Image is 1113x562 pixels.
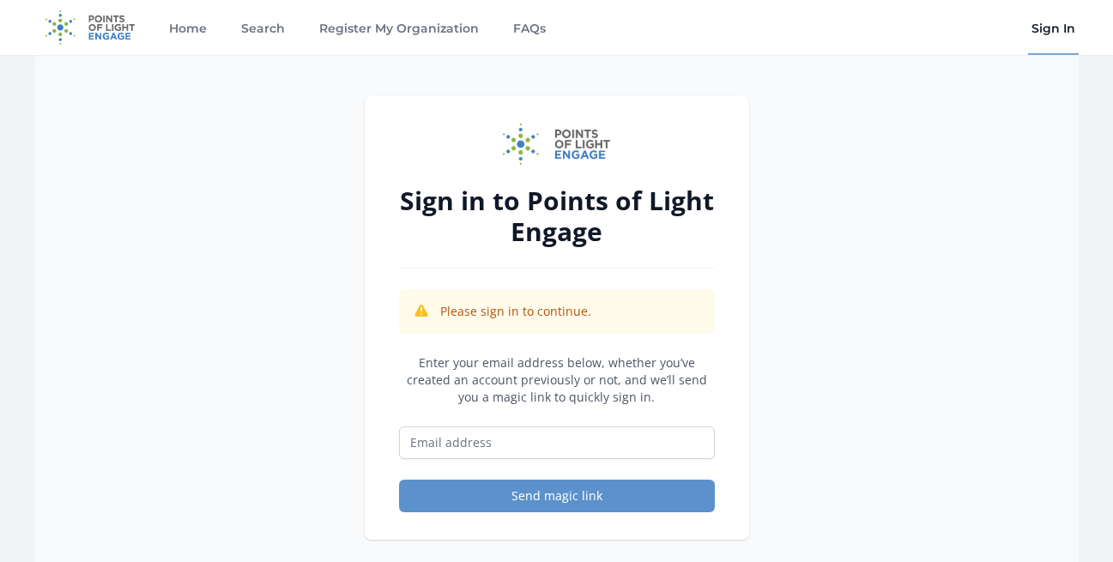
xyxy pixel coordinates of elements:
[399,480,715,512] button: Send magic link
[399,354,715,406] p: Enter your email address below, whether you’ve created an account previously or not, and we’ll se...
[503,124,611,165] img: Points of Light Engage logo
[399,185,715,247] h2: Sign in to Points of Light Engage
[440,303,591,320] p: Please sign in to continue.
[399,426,715,459] input: Email address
